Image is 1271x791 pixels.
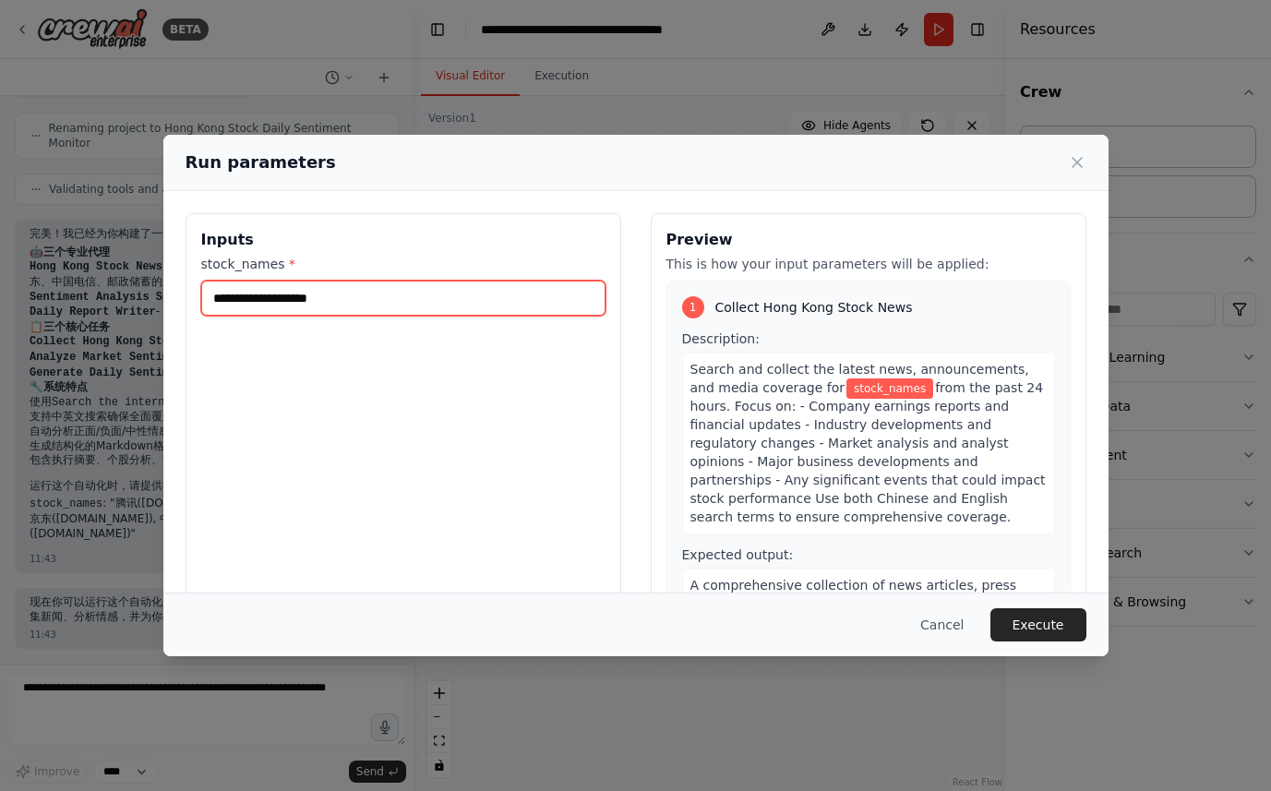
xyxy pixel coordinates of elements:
[201,229,606,251] h3: Inputs
[186,150,336,175] h2: Run parameters
[715,298,913,317] span: Collect Hong Kong Stock News
[905,608,978,641] button: Cancel
[682,296,704,318] div: 1
[690,380,1046,524] span: from the past 24 hours. Focus on: - Company earnings reports and financial updates - Industry dev...
[690,578,1017,629] span: A comprehensive collection of news articles, press releases, and relevant information about
[666,255,1071,273] p: This is how your input parameters will be applied:
[846,378,933,399] span: Variable: stock_names
[990,608,1086,641] button: Execute
[666,229,1071,251] h3: Preview
[201,255,606,273] label: stock_names
[682,547,794,562] span: Expected output:
[690,362,1029,395] span: Search and collect the latest news, announcements, and media coverage for
[682,331,760,346] span: Description:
